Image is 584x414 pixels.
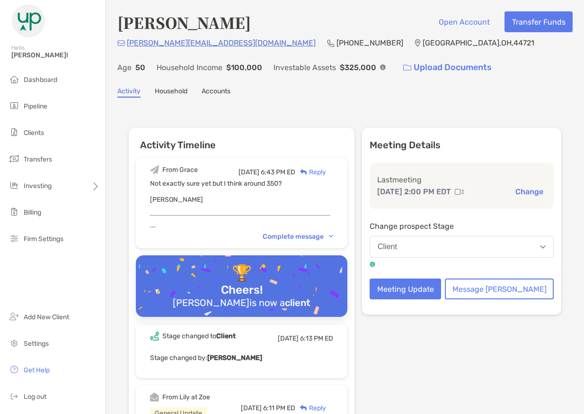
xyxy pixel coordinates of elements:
[216,332,236,340] b: Client
[162,393,210,401] div: From Lily at Zoe
[513,187,546,197] button: Change
[228,264,256,283] div: 🏆
[540,245,546,249] img: Open dropdown arrow
[327,39,335,47] img: Phone Icon
[403,64,411,71] img: button icon
[370,139,554,151] p: Meeting Details
[285,297,310,308] b: client
[9,390,20,402] img: logout icon
[217,283,266,297] div: Cheers!
[278,334,299,342] span: [DATE]
[263,233,333,241] div: Complete message
[169,297,314,308] div: [PERSON_NAME] is now a
[295,167,326,177] div: Reply
[336,37,403,49] p: [PHONE_NUMBER]
[11,51,100,59] span: [PERSON_NAME]!
[24,235,63,243] span: Firm Settings
[370,261,375,267] img: tooltip
[24,76,57,84] span: Dashboard
[24,393,46,401] span: Log out
[378,243,397,251] div: Client
[241,404,262,412] span: [DATE]
[9,180,20,191] img: investing icon
[9,73,20,85] img: dashboard icon
[9,364,20,375] img: get-help icon
[24,313,69,321] span: Add New Client
[150,165,159,174] img: Event icon
[24,155,52,163] span: Transfers
[24,182,52,190] span: Investing
[202,87,230,98] a: Accounts
[300,334,333,342] span: 6:13 PM ED
[9,311,20,322] img: add_new_client icon
[329,235,333,238] img: Chevron icon
[24,102,47,110] span: Pipeline
[9,126,20,138] img: clients icon
[135,62,145,73] p: 50
[127,37,316,49] p: [PERSON_NAME][EMAIL_ADDRESS][DOMAIN_NAME]
[377,174,546,186] p: Last meeting
[9,100,20,111] img: pipeline icon
[157,62,222,73] p: Household Income
[117,87,141,98] a: Activity
[263,404,295,412] span: 6:11 PM ED
[370,279,441,299] button: Meeting Update
[300,169,307,175] img: Reply icon
[370,220,554,232] p: Change prospect Stage
[162,166,198,174] div: From Grace
[117,11,251,33] h4: [PERSON_NAME]
[226,62,262,73] p: $100,000
[397,57,498,78] a: Upload Documents
[423,37,534,49] p: [GEOGRAPHIC_DATA] , OH , 44721
[24,208,41,216] span: Billing
[150,393,159,402] img: Event icon
[9,206,20,217] img: billing icon
[9,233,20,244] img: firm-settings icon
[150,180,333,229] span: ...
[150,332,159,341] img: Event icon
[150,196,333,204] div: [PERSON_NAME]
[150,352,333,364] p: Stage changed by:
[11,4,45,38] img: Zoe Logo
[117,62,132,73] p: Age
[162,332,236,340] div: Stage changed to
[150,180,333,188] div: Not exactly sure yet but I think around 350?
[207,354,262,362] b: [PERSON_NAME]
[155,87,187,98] a: Household
[431,11,497,32] button: Open Account
[415,39,421,47] img: Location Icon
[9,337,20,349] img: settings icon
[377,186,451,198] p: [DATE] 2:00 PM EDT
[261,168,295,176] span: 6:43 PM ED
[24,366,50,374] span: Get Help
[9,153,20,164] img: transfers icon
[370,236,554,258] button: Client
[24,340,49,348] span: Settings
[239,168,259,176] span: [DATE]
[129,128,354,151] h6: Activity Timeline
[340,62,376,73] p: $325,000
[380,64,386,70] img: Info Icon
[117,40,125,46] img: Email Icon
[274,62,336,73] p: Investable Assets
[455,188,463,196] img: communication type
[24,129,44,137] span: Clients
[300,405,307,411] img: Reply icon
[295,403,326,413] div: Reply
[445,279,554,299] button: Message [PERSON_NAME]
[504,11,573,32] button: Transfer Funds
